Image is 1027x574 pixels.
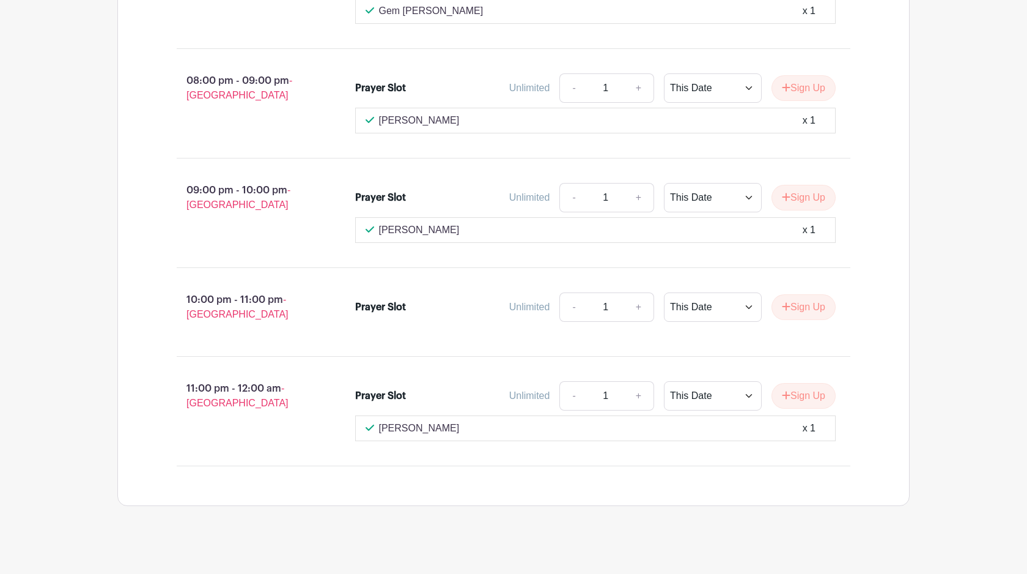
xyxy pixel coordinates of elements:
[379,223,460,237] p: [PERSON_NAME]
[771,383,836,409] button: Sign Up
[624,381,654,411] a: +
[803,4,815,18] div: x 1
[559,73,587,103] a: -
[803,113,815,128] div: x 1
[624,183,654,212] a: +
[509,389,550,403] div: Unlimited
[509,81,550,95] div: Unlimited
[771,294,836,320] button: Sign Up
[624,73,654,103] a: +
[509,190,550,205] div: Unlimited
[803,421,815,436] div: x 1
[157,288,336,327] p: 10:00 pm - 11:00 pm
[771,185,836,211] button: Sign Up
[803,223,815,237] div: x 1
[355,190,406,205] div: Prayer Slot
[379,4,484,18] p: Gem [PERSON_NAME]
[559,293,587,322] a: -
[559,183,587,212] a: -
[379,421,460,436] p: [PERSON_NAME]
[157,178,336,217] p: 09:00 pm - 10:00 pm
[355,300,406,315] div: Prayer Slot
[157,69,336,108] p: 08:00 pm - 09:00 pm
[379,113,460,128] p: [PERSON_NAME]
[624,293,654,322] a: +
[157,376,336,416] p: 11:00 pm - 12:00 am
[509,300,550,315] div: Unlimited
[559,381,587,411] a: -
[355,389,406,403] div: Prayer Slot
[771,75,836,101] button: Sign Up
[355,81,406,95] div: Prayer Slot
